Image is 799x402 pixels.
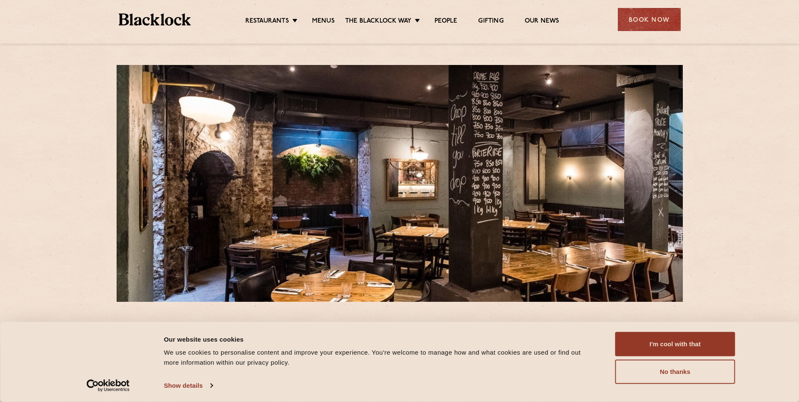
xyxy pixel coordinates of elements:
div: We use cookies to personalise content and improve your experience. You're welcome to manage how a... [164,348,596,368]
a: The Blacklock Way [345,17,411,26]
img: BL_Textured_Logo-footer-cropped.svg [119,13,191,26]
button: No thanks [615,360,735,384]
div: Book Now [618,8,681,31]
a: Show details [164,379,213,392]
a: Usercentrics Cookiebot - opens in a new window [71,379,145,392]
a: Menus [312,17,335,26]
button: I'm cool with that [615,332,735,356]
a: Gifting [478,17,503,26]
a: Restaurants [245,17,289,26]
a: People [435,17,457,26]
div: Our website uses cookies [164,334,596,344]
a: Our News [525,17,560,26]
